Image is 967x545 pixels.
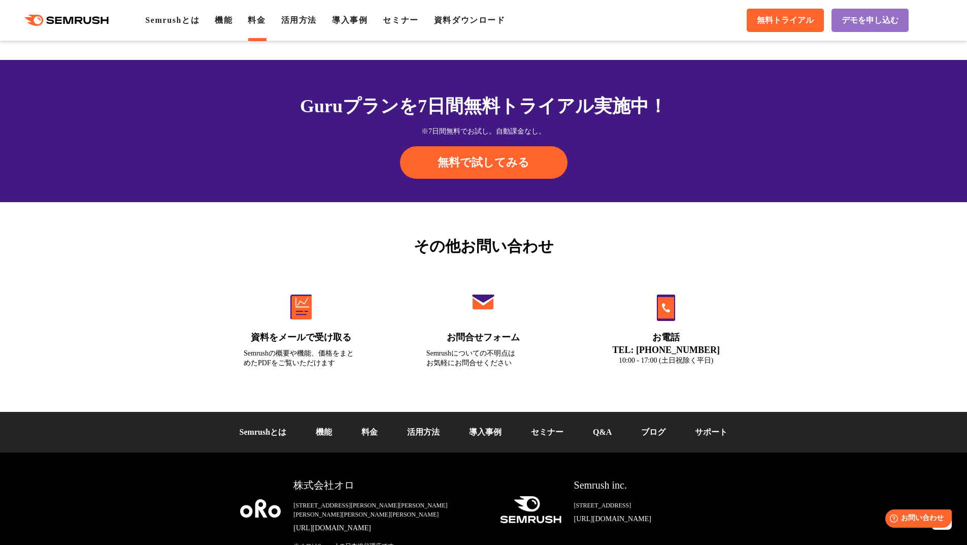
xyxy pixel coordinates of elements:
div: TEL: [PHONE_NUMBER] [609,344,723,356]
a: [URL][DOMAIN_NAME] [293,523,483,533]
div: Semrush inc. [574,478,727,493]
a: Q&A [593,428,612,436]
a: 活用方法 [281,16,317,24]
div: Guruプランを7日間 [210,92,757,120]
span: デモを申し込む [842,15,898,26]
a: [URL][DOMAIN_NAME] [574,514,727,524]
a: セミナー [383,16,418,24]
div: その他お問い合わせ [210,235,757,258]
a: Semrushとは [240,428,286,436]
a: セミナー [531,428,563,436]
a: 資料ダウンロード [434,16,506,24]
a: 機能 [215,16,232,24]
a: デモを申し込む [831,9,909,32]
div: お電話 [609,331,723,344]
div: ※7日間無料でお試し。自動課金なし。 [210,126,757,137]
a: 導入事例 [332,16,368,24]
a: 無料トライアル [747,9,824,32]
a: 活用方法 [407,428,440,436]
a: 資料をメールで受け取る Semrushの概要や機能、価格をまとめたPDFをご覧いただけます [222,273,380,380]
span: 無料トライアル実施中！ [463,96,667,116]
div: [STREET_ADDRESS][PERSON_NAME][PERSON_NAME][PERSON_NAME][PERSON_NAME][PERSON_NAME] [293,501,483,519]
iframe: Help widget launcher [877,505,956,534]
div: お問合せフォーム [426,331,541,344]
a: 機能 [316,428,332,436]
div: 株式会社オロ [293,478,483,493]
div: [STREET_ADDRESS] [574,501,727,510]
a: お問合せフォーム Semrushについての不明点はお気軽にお問合せください [405,273,562,380]
div: 資料をメールで受け取る [244,331,358,344]
a: 導入事例 [469,428,502,436]
div: Semrushについての不明点は お気軽にお問合せください [426,348,541,368]
span: 無料で試してみる [438,155,529,170]
span: 無料トライアル [757,15,814,26]
img: oro company [240,499,281,518]
a: 料金 [361,428,378,436]
a: サポート [695,428,727,436]
a: ブログ [641,428,665,436]
div: Semrushの概要や機能、価格をまとめたPDFをご覧いただけます [244,348,358,368]
div: 10:00 - 17:00 (土日祝除く平日) [609,356,723,365]
a: 料金 [248,16,265,24]
a: Semrushとは [145,16,199,24]
a: 無料で試してみる [400,146,568,179]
